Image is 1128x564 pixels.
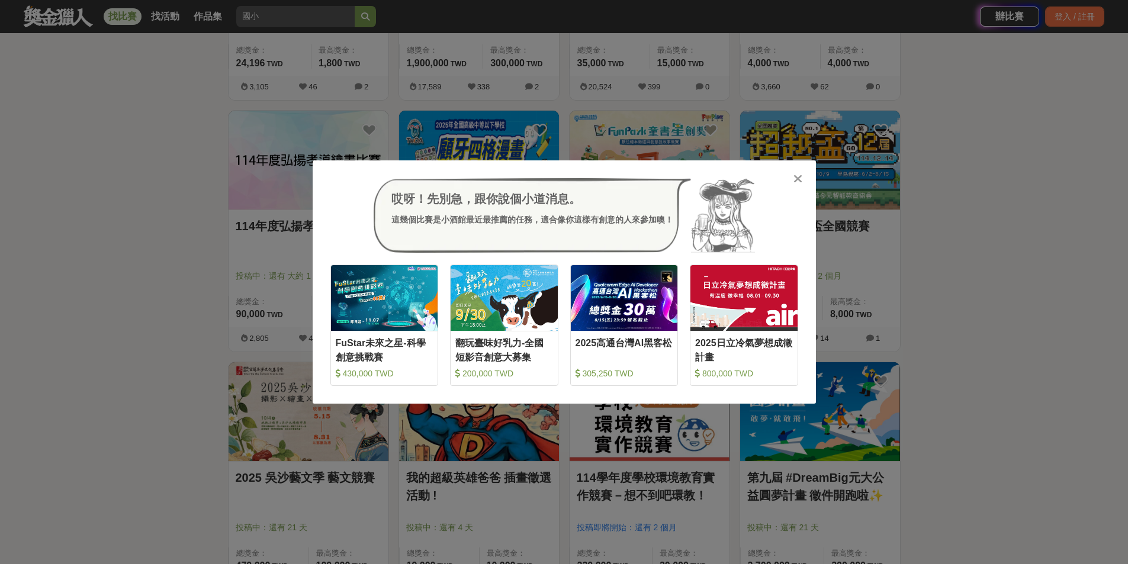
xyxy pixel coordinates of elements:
[455,368,553,379] div: 200,000 TWD
[695,336,793,363] div: 2025日立冷氣夢想成徵計畫
[695,368,793,379] div: 800,000 TWD
[455,336,553,363] div: 翻玩臺味好乳力-全國短影音創意大募集
[571,265,678,331] img: Cover Image
[451,265,558,331] img: Cover Image
[691,178,755,253] img: Avatar
[331,265,438,331] img: Cover Image
[336,368,433,379] div: 430,000 TWD
[576,336,673,363] div: 2025高通台灣AI黑客松
[336,336,433,363] div: FuStar未來之星-科學創意挑戰賽
[576,368,673,379] div: 305,250 TWD
[450,265,558,386] a: Cover Image翻玩臺味好乳力-全國短影音創意大募集 200,000 TWD
[391,214,673,226] div: 這幾個比賽是小酒館最近最推薦的任務，適合像你這樣有創意的人來參加噢！
[330,265,439,386] a: Cover ImageFuStar未來之星-科學創意挑戰賽 430,000 TWD
[690,265,798,331] img: Cover Image
[570,265,679,386] a: Cover Image2025高通台灣AI黑客松 305,250 TWD
[391,190,673,208] div: 哎呀！先別急，跟你說個小道消息。
[690,265,798,386] a: Cover Image2025日立冷氣夢想成徵計畫 800,000 TWD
